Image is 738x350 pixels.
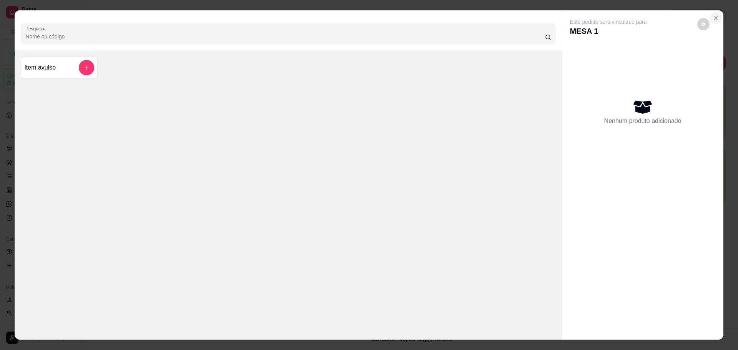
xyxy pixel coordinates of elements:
[570,18,647,26] p: Este pedido será vinculado para
[79,60,94,75] button: add-separate-item
[25,33,545,40] input: Pesquisa
[604,116,681,126] p: Nenhum produto adicionado
[24,63,56,72] h4: Item avulso
[710,12,722,24] button: Close
[25,25,47,32] label: Pesquisa
[697,18,710,30] button: decrease-product-quantity
[570,26,647,36] p: MESA 1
